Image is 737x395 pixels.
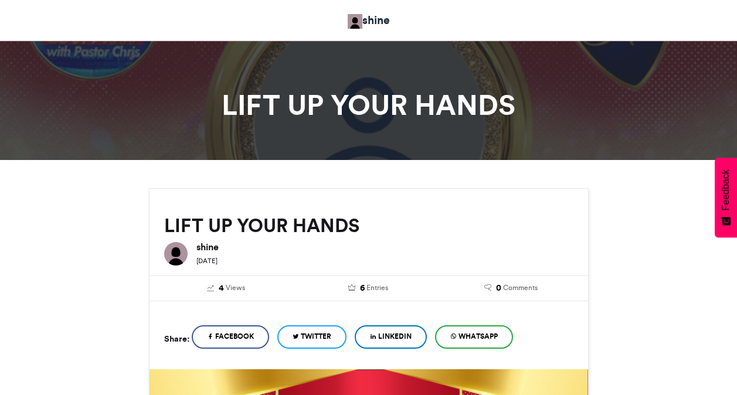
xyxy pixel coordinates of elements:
[164,215,573,236] h2: LIFT UP YOUR HANDS
[196,242,573,251] h6: shine
[721,169,731,210] span: Feedback
[43,91,694,119] h1: LIFT UP YOUR HANDS
[196,257,218,265] small: [DATE]
[306,282,431,295] a: 6 Entries
[366,282,388,293] span: Entries
[378,331,412,342] span: LinkedIn
[715,158,737,237] button: Feedback - Show survey
[348,12,390,29] a: shine
[355,325,427,349] a: LinkedIn
[503,282,538,293] span: Comments
[164,282,289,295] a: 4 Views
[164,331,189,346] h5: Share:
[360,282,365,295] span: 6
[192,325,269,349] a: Facebook
[435,325,513,349] a: WhatsApp
[219,282,224,295] span: 4
[215,331,254,342] span: Facebook
[449,282,573,295] a: 0 Comments
[301,331,331,342] span: Twitter
[277,325,347,349] a: Twitter
[348,14,362,29] img: Keetmanshoop Crusade
[458,331,498,342] span: WhatsApp
[164,242,188,265] img: shine
[496,282,501,295] span: 0
[226,282,245,293] span: Views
